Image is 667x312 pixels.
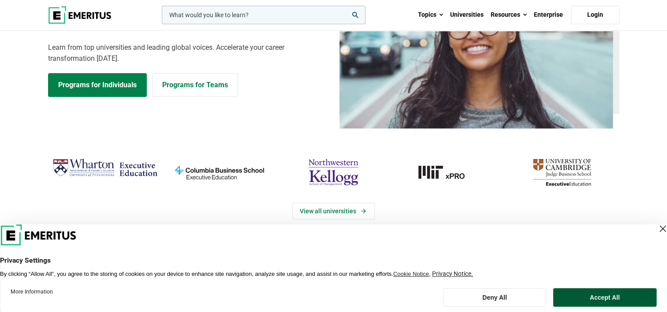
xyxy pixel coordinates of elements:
[571,6,619,24] a: Login
[52,155,158,181] img: Wharton Executive Education
[395,155,500,189] a: MIT-xPRO
[162,6,365,24] input: woocommerce-product-search-field-0
[152,73,238,97] a: Explore for Business
[48,73,147,97] a: Explore Programs
[167,155,272,189] img: columbia-business-school
[292,203,375,219] a: View Universities
[395,155,500,189] img: MIT xPRO
[48,42,328,64] p: Learn from top universities and leading global voices. Accelerate your career transformation [DATE].
[509,155,615,189] img: cambridge-judge-business-school
[281,155,386,189] img: northwestern-kellogg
